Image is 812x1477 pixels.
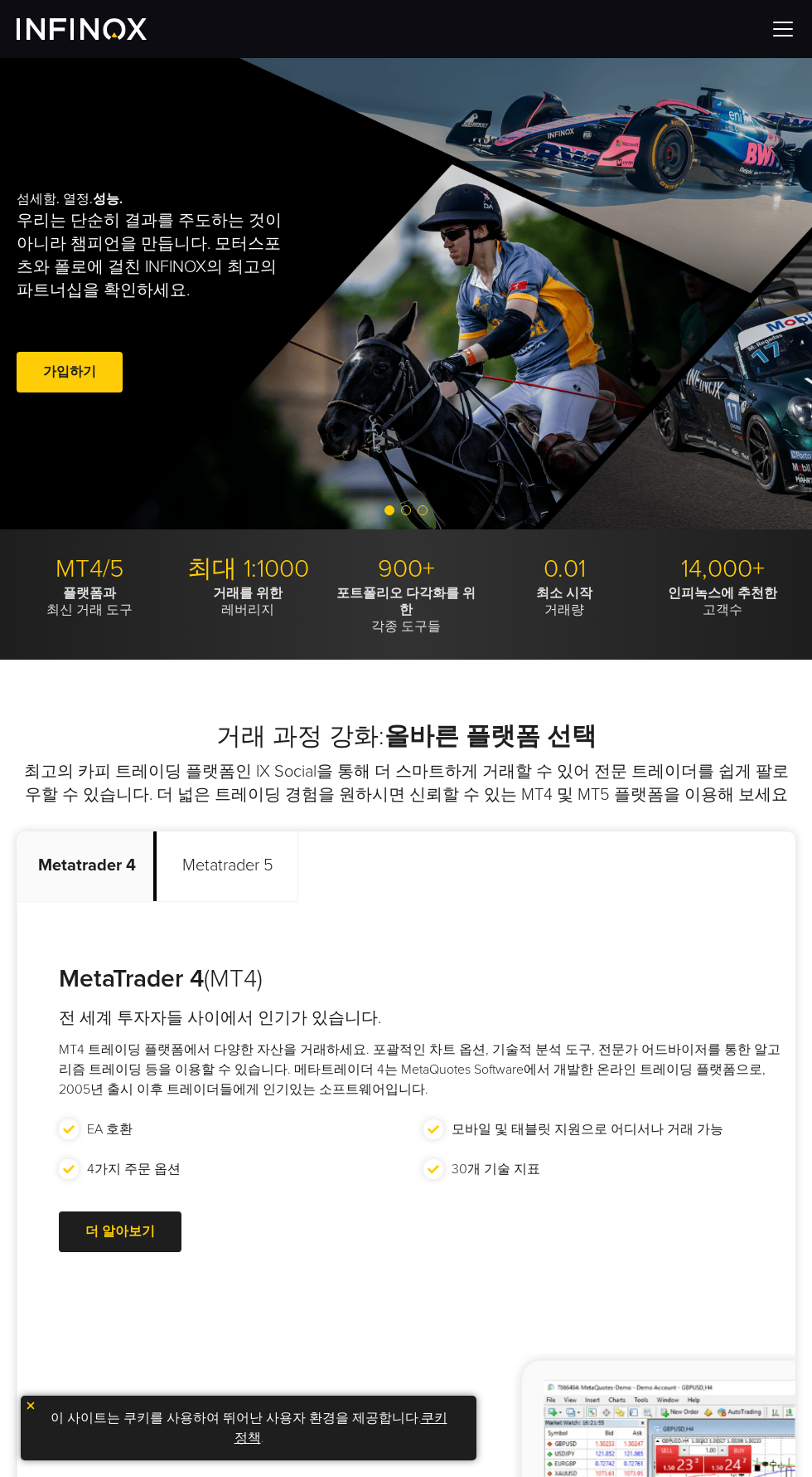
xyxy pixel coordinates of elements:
span: Go to slide 3 [418,505,428,515]
h2: 거래 과정 강화: [17,722,795,753]
p: 4가지 주문 옵션 [87,1159,181,1179]
p: 고객수 [650,585,795,618]
strong: 플랫폼과 [63,585,116,602]
p: MT4 트레이딩 플랫폼에서 다양한 자산을 거래하세요. 포괄적인 차트 옵션, 기술적 분석 도구, 전문가 어드바이저를 통한 알고리즘 트레이딩 등을 이용할 수 있습니다. 메타트레이... [59,1040,787,1099]
span: Go to slide 1 [384,505,394,515]
a: 더 알아보기 [59,1211,181,1252]
p: 0.01 [491,554,637,585]
p: 900+ [333,554,479,585]
img: yellow close icon [25,1400,36,1411]
div: 섬세함. 열정. [17,127,367,461]
p: 최신 거래 도구 [17,585,162,618]
p: 각종 도구들 [333,585,479,635]
h3: (MT4) [59,964,787,995]
strong: 최소 시작 [536,585,592,602]
strong: 거래를 위한 [213,585,283,602]
p: 거래량 [491,585,637,618]
p: 14,000+ [650,554,795,585]
p: 우리는 단순히 결과를 주도하는 것이 아니라 챔피언을 만듭니다. 모터스포츠와 폴로에 걸친 INFINOX의 최고의 파트너십을 확인하세요. [17,209,297,302]
p: 최고의 카피 트레이딩 플랫폼인 IX Social을 통해 더 스마트하게 거래할 수 있어 전문 트레이더를 쉽게 팔로우할 수 있습니다. 더 넓은 트레이딩 경험을 원하시면 신뢰할 수... [17,760,795,807]
strong: 성능. [93,191,123,207]
p: 이 사이트는 쿠키를 사용하여 뛰어난 사용자 환경을 제공합니다. . [29,1404,468,1452]
p: 레버리지 [175,585,321,618]
strong: 인피녹스에 추천한 [668,585,777,602]
strong: MetaTrader 4 [59,963,204,994]
a: 가입하기 [17,352,123,392]
h4: 전 세계 투자자들 사이에서 인기가 있습니다. [59,1007,787,1030]
strong: 포트폴리오 다각화를 위한 [336,585,476,618]
p: 최대 1:1000 [175,554,321,585]
span: Go to slide 2 [401,505,411,515]
p: MT4/5 [17,554,162,585]
p: 30개 기술 지표 [452,1159,540,1179]
strong: 올바른 플랫폼 선택 [384,721,597,752]
p: 모바일 및 태블릿 지원으로 어디서나 거래 가능 [452,1119,723,1139]
p: Metatrader 5 [157,831,298,902]
p: Metatrader 4 [17,831,157,902]
p: EA 호환 [87,1119,133,1139]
